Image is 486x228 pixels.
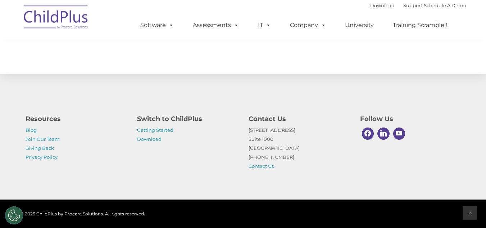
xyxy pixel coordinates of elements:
[360,114,461,124] h4: Follow Us
[386,18,454,32] a: Training Scramble!!
[137,114,238,124] h4: Switch to ChildPlus
[403,3,422,8] a: Support
[20,0,92,36] img: ChildPlus by Procare Solutions
[370,3,466,8] font: |
[391,126,407,142] a: Youtube
[26,136,60,142] a: Join Our Team
[137,127,173,133] a: Getting Started
[133,18,181,32] a: Software
[370,3,395,8] a: Download
[360,126,376,142] a: Facebook
[20,211,145,216] span: © 2025 ChildPlus by Procare Solutions. All rights reserved.
[100,77,131,82] span: Phone number
[338,18,381,32] a: University
[283,18,333,32] a: Company
[424,3,466,8] a: Schedule A Demo
[100,48,122,53] span: Last name
[26,145,54,151] a: Giving Back
[249,163,274,169] a: Contact Us
[26,154,58,160] a: Privacy Policy
[251,18,278,32] a: IT
[26,114,126,124] h4: Resources
[26,127,37,133] a: Blog
[376,126,391,142] a: Linkedin
[5,206,23,224] button: Cookies Settings
[249,114,349,124] h4: Contact Us
[249,126,349,171] p: [STREET_ADDRESS] Suite 1000 [GEOGRAPHIC_DATA] [PHONE_NUMBER]
[137,136,162,142] a: Download
[186,18,246,32] a: Assessments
